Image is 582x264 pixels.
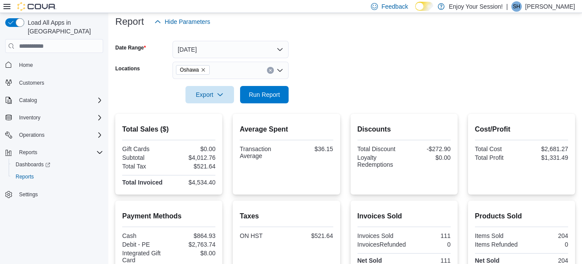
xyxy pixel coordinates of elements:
span: Catalog [16,95,103,106]
h2: Cost/Profit [475,124,568,135]
h2: Invoices Sold [358,211,451,221]
div: $2,763.74 [171,241,216,248]
button: Hide Parameters [151,13,214,30]
div: $521.64 [288,232,333,239]
button: Reports [16,147,41,158]
a: Customers [16,78,48,88]
button: Remove Oshawa from selection in this group [201,67,206,73]
button: Home [2,58,107,71]
button: Open list of options [276,67,283,74]
div: 111 [406,232,451,239]
div: $0.00 [406,154,451,161]
a: Dashboards [9,158,107,171]
label: Date Range [115,44,146,51]
button: Inventory [2,112,107,124]
label: Locations [115,65,140,72]
div: 111 [406,257,451,264]
div: Total Cost [475,145,520,152]
div: Total Discount [358,145,403,152]
span: Hide Parameters [165,17,210,26]
button: Customers [2,76,107,89]
button: Catalog [2,94,107,106]
span: Inventory [19,114,40,121]
span: Oshawa [176,65,210,75]
div: Debit - PE [122,241,167,248]
strong: Net Sold [358,257,382,264]
button: Operations [2,129,107,141]
p: [PERSON_NAME] [525,1,575,12]
input: Dark Mode [415,2,433,11]
div: 204 [523,232,568,239]
span: Feedback [381,2,408,11]
span: Dashboards [16,161,50,168]
span: Customers [16,77,103,88]
strong: Net Sold [475,257,500,264]
div: Cash [122,232,167,239]
p: | [506,1,508,12]
h2: Products Sold [475,211,568,221]
span: Catalog [19,97,37,104]
nav: Complex example [5,55,103,223]
span: Operations [19,132,45,139]
p: Enjoy Your Session! [449,1,503,12]
div: Transaction Average [240,145,285,159]
div: $4,534.40 [171,179,216,186]
h2: Discounts [358,124,451,135]
div: $8.00 [171,250,216,257]
div: Items Refunded [475,241,520,248]
strong: Total Invoiced [122,179,163,186]
img: Cova [17,2,56,11]
a: Reports [12,172,37,182]
button: Reports [9,171,107,183]
div: Total Tax [122,163,167,170]
span: Home [16,59,103,70]
span: Home [19,62,33,69]
span: Operations [16,130,103,140]
h2: Payment Methods [122,211,215,221]
div: Loyalty Redemptions [358,154,403,168]
span: SH [513,1,520,12]
button: Clear input [267,67,274,74]
div: $2,681.27 [523,145,568,152]
div: $0.00 [171,145,216,152]
div: Gift Cards [122,145,167,152]
button: Run Report [240,86,289,103]
div: -$272.90 [406,145,451,152]
div: $864.93 [171,232,216,239]
span: Export [191,86,229,103]
button: Inventory [16,112,44,123]
div: Total Profit [475,154,520,161]
div: $36.15 [288,145,333,152]
div: Sascha Hing [511,1,522,12]
button: Reports [2,146,107,158]
button: Catalog [16,95,40,106]
h2: Average Spent [240,124,333,135]
span: Load All Apps in [GEOGRAPHIC_DATA] [24,18,103,36]
span: Dashboards [12,159,103,170]
a: Home [16,60,36,70]
span: Settings [16,189,103,200]
div: Subtotal [122,154,167,161]
div: $4,012.76 [171,154,216,161]
h2: Total Sales ($) [122,124,215,135]
div: $521.64 [171,163,216,170]
div: $1,331.49 [523,154,568,161]
div: Invoices Sold [358,232,403,239]
button: Settings [2,188,107,201]
button: Operations [16,130,48,140]
div: Integrated Gift Card [122,250,167,264]
h3: Report [115,16,144,27]
div: 0 [410,241,451,248]
div: Items Sold [475,232,520,239]
span: Inventory [16,112,103,123]
button: [DATE] [172,41,289,58]
span: Reports [12,172,103,182]
span: Run Report [249,90,280,99]
div: 0 [523,241,568,248]
span: Settings [19,191,38,198]
span: Reports [16,173,34,180]
div: InvoicesRefunded [358,241,406,248]
span: Reports [16,147,103,158]
span: Reports [19,149,37,156]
